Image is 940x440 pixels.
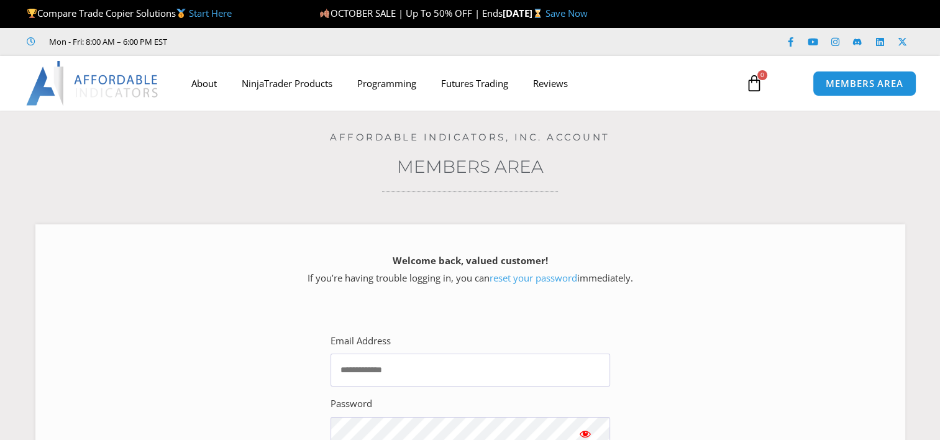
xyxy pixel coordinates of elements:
[176,9,186,18] img: 🥇
[757,70,767,80] span: 0
[320,9,329,18] img: 🍂
[26,61,160,106] img: LogoAI | Affordable Indicators – NinjaTrader
[429,69,521,98] a: Futures Trading
[179,69,734,98] nav: Menu
[27,7,232,19] span: Compare Trade Copier Solutions
[27,9,37,18] img: 🏆
[393,254,548,267] strong: Welcome back, valued customer!
[330,131,610,143] a: Affordable Indicators, Inc. Account
[490,272,577,284] a: reset your password
[533,9,542,18] img: ⌛
[397,156,544,177] a: Members Area
[345,69,429,98] a: Programming
[46,34,167,49] span: Mon - Fri: 8:00 AM – 6:00 PM EST
[521,69,580,98] a: Reviews
[331,332,391,350] label: Email Address
[727,65,782,101] a: 0
[545,7,588,19] a: Save Now
[189,7,232,19] a: Start Here
[331,395,372,413] label: Password
[319,7,502,19] span: OCTOBER SALE | Up To 50% OFF | Ends
[57,252,883,287] p: If you’re having trouble logging in, you can immediately.
[826,79,903,88] span: MEMBERS AREA
[813,71,916,96] a: MEMBERS AREA
[503,7,545,19] strong: [DATE]
[179,69,229,98] a: About
[185,35,371,48] iframe: Customer reviews powered by Trustpilot
[229,69,345,98] a: NinjaTrader Products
